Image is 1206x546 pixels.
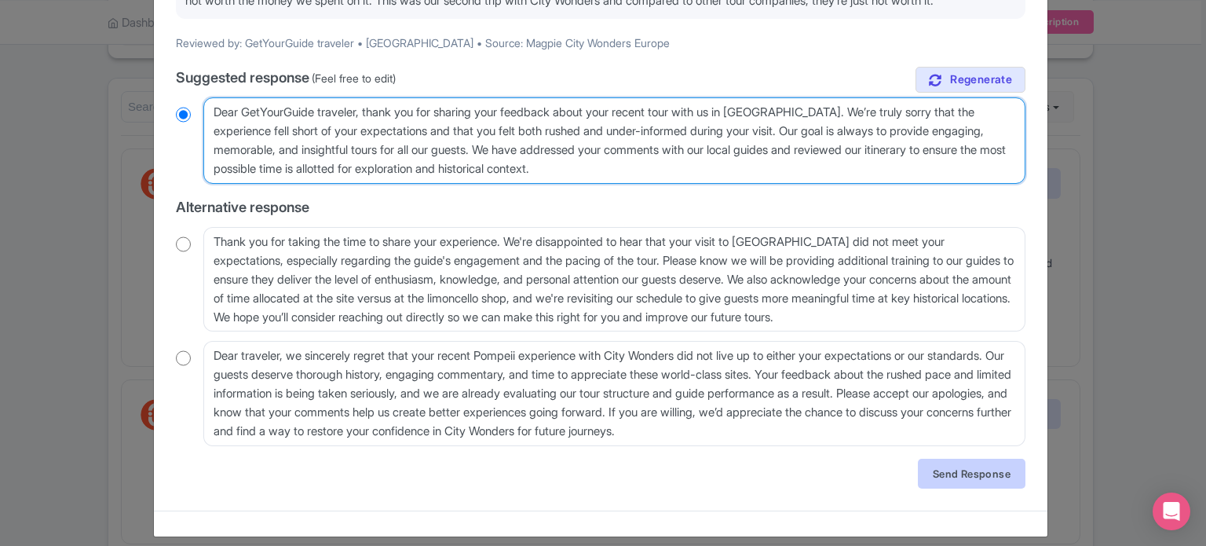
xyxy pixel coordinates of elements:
textarea: Dear traveler, we sincerely regret that your recent Pompeii experience with City Wonders did not ... [203,341,1025,446]
textarea: Thank you for taking the time to share your experience. We're disappointed to hear that your visi... [203,227,1025,332]
p: Reviewed by: GetYourGuide traveler • [GEOGRAPHIC_DATA] • Source: Magpie City Wonders Europe [176,35,1025,51]
span: Suggested response [176,69,309,86]
a: Regenerate [915,67,1025,93]
span: Alternative response [176,199,309,215]
span: Regenerate [950,72,1012,87]
div: Open Intercom Messenger [1153,493,1190,530]
span: (Feel free to edit) [312,71,396,85]
a: Send Response [918,459,1025,489]
textarea: Dear GetYourGuide traveler, thank you for sharing your feedback about your recent tour with us in... [203,97,1025,184]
